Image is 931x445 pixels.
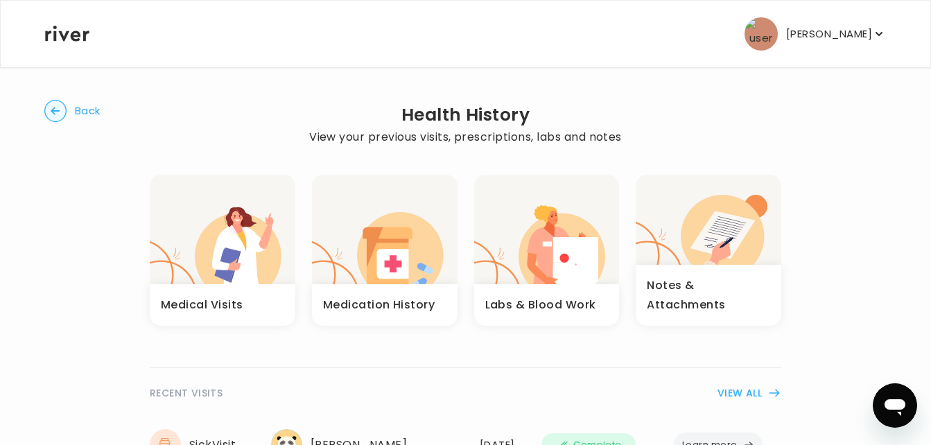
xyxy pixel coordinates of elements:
span: RECENT VISITS [150,385,223,401]
button: Back [44,100,101,122]
img: user avatar [745,17,778,51]
button: Medical Visits [150,175,295,326]
h3: Notes & Attachments [647,276,770,315]
button: VIEW ALL [717,385,781,401]
h3: Medical Visits [161,295,243,315]
h3: Medication History [323,295,435,315]
span: Back [75,101,101,121]
iframe: Button to launch messaging window [873,383,917,428]
button: user avatar[PERSON_NAME] [745,17,886,51]
button: Medication History [312,175,458,326]
p: [PERSON_NAME] [786,24,872,44]
p: View your previous visits, prescriptions, labs and notes [309,128,622,147]
h3: Labs & Blood Work [485,295,596,315]
button: Labs & Blood Work [474,175,620,326]
h2: Health History [309,105,622,125]
button: Notes & Attachments [636,175,781,326]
